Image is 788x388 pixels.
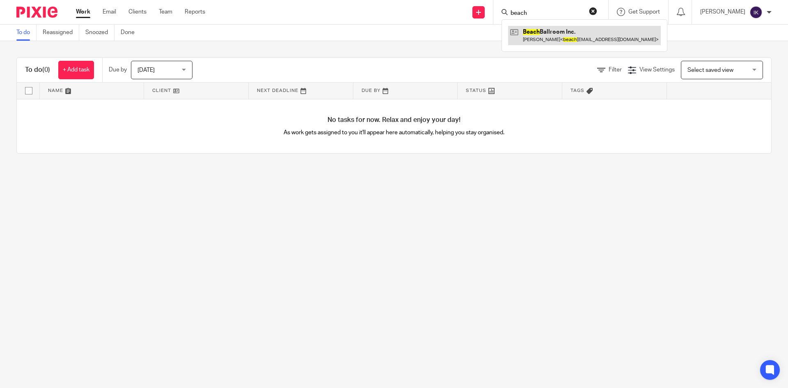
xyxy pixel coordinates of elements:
input: Search [510,10,584,17]
a: Snoozed [85,25,115,41]
a: Reports [185,8,205,16]
img: svg%3E [749,6,763,19]
p: As work gets assigned to you it'll appear here automatically, helping you stay organised. [206,129,583,137]
a: + Add task [58,61,94,79]
img: Pixie [16,7,57,18]
span: (0) [42,67,50,73]
a: Email [103,8,116,16]
span: Select saved view [687,67,733,73]
p: Due by [109,66,127,74]
a: Work [76,8,90,16]
h1: To do [25,66,50,74]
a: Team [159,8,172,16]
h4: No tasks for now. Relax and enjoy your day! [17,116,771,124]
span: View Settings [639,67,675,73]
span: [DATE] [137,67,155,73]
p: [PERSON_NAME] [700,8,745,16]
a: To do [16,25,37,41]
span: Filter [609,67,622,73]
button: Clear [589,7,597,15]
span: Tags [570,88,584,93]
span: Get Support [628,9,660,15]
a: Clients [128,8,147,16]
a: Done [121,25,141,41]
a: Reassigned [43,25,79,41]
